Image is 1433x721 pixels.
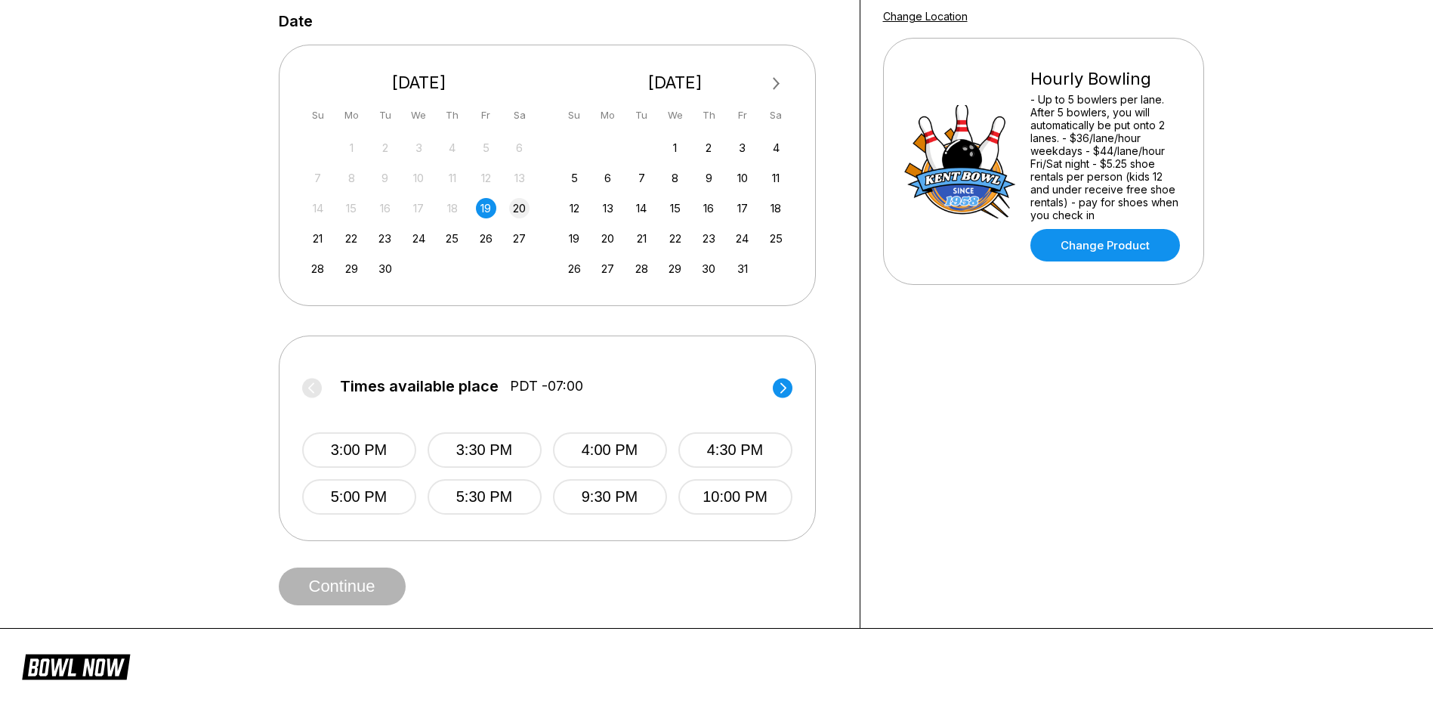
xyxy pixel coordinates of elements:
div: Choose Wednesday, October 8th, 2025 [665,168,685,188]
div: Sa [766,105,786,125]
img: Hourly Bowling [903,105,1017,218]
div: Choose Sunday, October 26th, 2025 [564,258,585,279]
div: Not available Tuesday, September 16th, 2025 [375,198,395,218]
div: Th [699,105,719,125]
div: Not available Sunday, September 7th, 2025 [307,168,328,188]
div: Choose Tuesday, October 28th, 2025 [632,258,652,279]
button: Next Month [764,72,789,96]
div: Choose Monday, September 29th, 2025 [341,258,362,279]
div: Not available Monday, September 8th, 2025 [341,168,362,188]
div: Not available Thursday, September 4th, 2025 [442,138,462,158]
div: Fr [476,105,496,125]
div: Not available Tuesday, September 2nd, 2025 [375,138,395,158]
div: Choose Tuesday, September 23rd, 2025 [375,228,395,249]
div: Choose Thursday, September 25th, 2025 [442,228,462,249]
div: Choose Tuesday, October 21st, 2025 [632,228,652,249]
div: Choose Wednesday, October 1st, 2025 [665,138,685,158]
div: Choose Saturday, October 18th, 2025 [766,198,786,218]
div: Choose Wednesday, September 24th, 2025 [409,228,429,249]
div: Choose Saturday, October 25th, 2025 [766,228,786,249]
div: Choose Wednesday, October 22nd, 2025 [665,228,685,249]
div: Not available Tuesday, September 9th, 2025 [375,168,395,188]
div: Su [307,105,328,125]
div: Hourly Bowling [1030,69,1184,89]
div: Choose Friday, October 3rd, 2025 [732,138,752,158]
div: Mo [598,105,618,125]
div: Tu [375,105,395,125]
div: month 2025-10 [562,136,789,279]
div: Choose Thursday, October 23rd, 2025 [699,228,719,249]
div: Not available Saturday, September 13th, 2025 [509,168,530,188]
div: Choose Sunday, October 19th, 2025 [564,228,585,249]
div: Choose Sunday, September 28th, 2025 [307,258,328,279]
div: Su [564,105,585,125]
div: Not available Friday, September 5th, 2025 [476,138,496,158]
div: We [665,105,685,125]
div: Choose Monday, October 6th, 2025 [598,168,618,188]
div: Choose Thursday, October 16th, 2025 [699,198,719,218]
div: month 2025-09 [306,136,533,279]
div: Sa [509,105,530,125]
button: 5:30 PM [428,479,542,515]
button: 9:30 PM [553,479,667,515]
div: Not available Wednesday, September 10th, 2025 [409,168,429,188]
div: Choose Friday, October 24th, 2025 [732,228,752,249]
label: Date [279,13,313,29]
div: Not available Saturday, September 6th, 2025 [509,138,530,158]
div: Choose Sunday, October 5th, 2025 [564,168,585,188]
div: Not available Wednesday, September 17th, 2025 [409,198,429,218]
div: Choose Sunday, September 21st, 2025 [307,228,328,249]
div: Tu [632,105,652,125]
div: Choose Saturday, October 4th, 2025 [766,138,786,158]
button: 4:30 PM [678,432,792,468]
div: Choose Monday, October 27th, 2025 [598,258,618,279]
div: Choose Monday, October 13th, 2025 [598,198,618,218]
div: Mo [341,105,362,125]
div: Choose Friday, October 31st, 2025 [732,258,752,279]
div: Choose Friday, September 26th, 2025 [476,228,496,249]
div: Th [442,105,462,125]
div: Choose Thursday, October 9th, 2025 [699,168,719,188]
div: Choose Monday, September 22nd, 2025 [341,228,362,249]
button: 10:00 PM [678,479,792,515]
div: Not available Thursday, September 18th, 2025 [442,198,462,218]
div: Choose Tuesday, October 7th, 2025 [632,168,652,188]
div: Choose Tuesday, October 14th, 2025 [632,198,652,218]
div: Choose Friday, October 10th, 2025 [732,168,752,188]
div: Choose Wednesday, October 29th, 2025 [665,258,685,279]
a: Change Location [883,10,968,23]
span: PDT -07:00 [510,378,583,395]
div: [DATE] [302,73,536,93]
div: Not available Thursday, September 11th, 2025 [442,168,462,188]
div: Not available Monday, September 1st, 2025 [341,138,362,158]
div: Not available Wednesday, September 3rd, 2025 [409,138,429,158]
button: 3:00 PM [302,432,416,468]
div: Choose Wednesday, October 15th, 2025 [665,198,685,218]
div: Choose Friday, October 17th, 2025 [732,198,752,218]
div: [DATE] [558,73,792,93]
div: Choose Saturday, September 20th, 2025 [509,198,530,218]
div: Choose Tuesday, September 30th, 2025 [375,258,395,279]
span: Times available place [340,378,499,395]
div: Choose Sunday, October 12th, 2025 [564,198,585,218]
div: Choose Saturday, October 11th, 2025 [766,168,786,188]
div: Fr [732,105,752,125]
div: - Up to 5 bowlers per lane. After 5 bowlers, you will automatically be put onto 2 lanes. - $36/la... [1030,93,1184,221]
div: Choose Thursday, October 2nd, 2025 [699,138,719,158]
div: Not available Friday, September 12th, 2025 [476,168,496,188]
div: We [409,105,429,125]
div: Choose Saturday, September 27th, 2025 [509,228,530,249]
div: Not available Sunday, September 14th, 2025 [307,198,328,218]
button: 5:00 PM [302,479,416,515]
button: 3:30 PM [428,432,542,468]
div: Choose Thursday, October 30th, 2025 [699,258,719,279]
a: Change Product [1030,229,1180,261]
div: Choose Friday, September 19th, 2025 [476,198,496,218]
div: Not available Monday, September 15th, 2025 [341,198,362,218]
div: Choose Monday, October 20th, 2025 [598,228,618,249]
button: 4:00 PM [553,432,667,468]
